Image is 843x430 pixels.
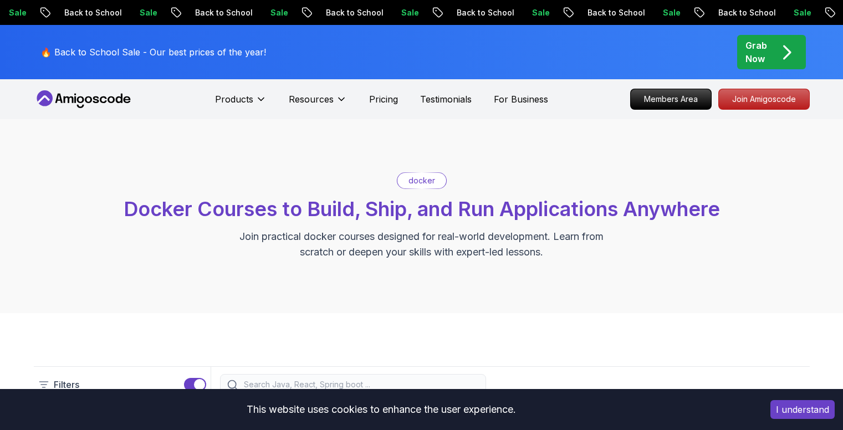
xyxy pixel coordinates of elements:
p: Sale [262,7,297,18]
a: Join Amigoscode [718,89,810,110]
p: 🔥 Back to School Sale - Our best prices of the year! [40,45,266,59]
p: Join Amigoscode [719,89,809,109]
p: Back to School [709,7,785,18]
p: Join practical docker courses designed for real-world development. Learn from scratch or deepen y... [236,229,608,260]
p: Members Area [631,89,711,109]
div: This website uses cookies to enhance the user experience. [8,397,754,422]
input: Search Java, React, Spring boot ... [242,379,479,390]
button: Accept cookies [770,400,835,419]
a: Members Area [630,89,712,110]
span: Docker Courses to Build, Ship, and Run Applications Anywhere [124,197,720,221]
a: Pricing [369,93,398,106]
p: Sale [785,7,820,18]
p: Products [215,93,253,106]
p: Sale [523,7,559,18]
p: Back to School [55,7,131,18]
p: Back to School [448,7,523,18]
p: Sale [654,7,689,18]
p: Sale [392,7,428,18]
a: For Business [494,93,548,106]
p: Filters [54,378,79,391]
p: Back to School [186,7,262,18]
a: Testimonials [420,93,472,106]
button: Resources [289,93,347,115]
p: Back to School [579,7,654,18]
p: Resources [289,93,334,106]
button: Products [215,93,267,115]
p: Sale [131,7,166,18]
p: Back to School [317,7,392,18]
p: docker [408,175,435,186]
p: Grab Now [745,39,767,65]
